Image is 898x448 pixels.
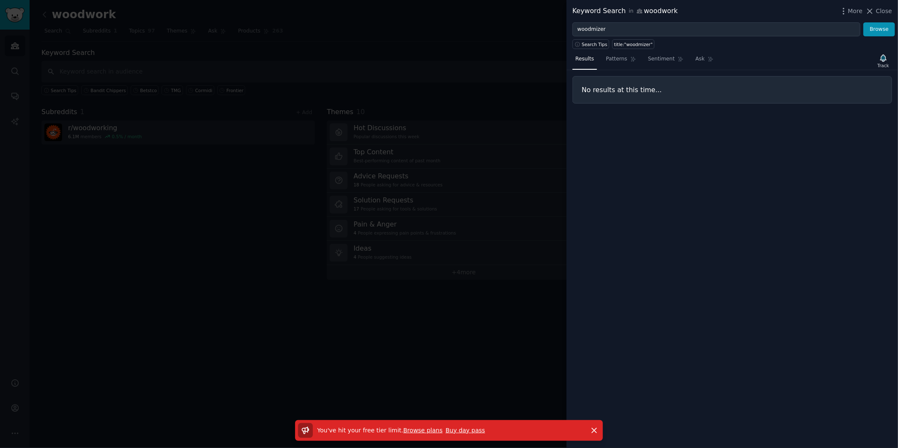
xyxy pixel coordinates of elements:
button: Close [865,7,892,16]
span: Patterns [606,55,627,63]
div: Track [878,63,889,68]
a: title:"woodmizer" [612,39,654,49]
a: Sentiment [645,52,687,70]
a: Patterns [603,52,639,70]
a: Ask [693,52,717,70]
a: Results [572,52,597,70]
button: Search Tips [572,39,609,49]
a: Browse plans [403,427,443,434]
input: Try a keyword related to your business [572,22,860,37]
button: Track [875,52,892,70]
div: Keyword Search woodwork [572,6,678,16]
span: Close [876,7,892,16]
span: Sentiment [648,55,675,63]
span: Search Tips [582,41,608,47]
span: in [629,8,633,15]
button: Browse [863,22,895,37]
span: Results [575,55,594,63]
span: You've hit your free tier limit . [318,427,403,434]
button: More [839,7,863,16]
span: Ask [695,55,705,63]
h3: No results at this time... [582,85,883,94]
div: title:"woodmizer" [614,41,653,47]
a: Buy day pass [446,427,485,434]
span: More [848,7,863,16]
